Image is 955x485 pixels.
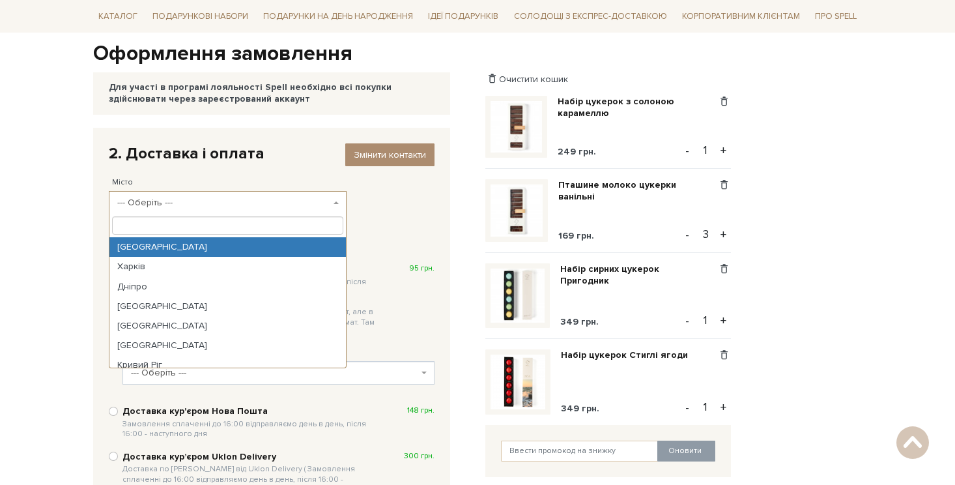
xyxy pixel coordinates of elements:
[131,366,418,379] span: --- Оберіть ---
[561,349,698,361] a: Набір цукерок Стиглі ягоди
[485,73,731,85] div: Очистити кошик
[423,7,504,27] span: Ідеї подарунків
[558,96,717,119] a: Набір цукерок з солоною карамеллю
[491,269,545,323] img: Набір сирних цукерок Пригодник
[109,297,346,316] li: [GEOGRAPHIC_DATA]
[491,101,542,153] img: Набір цукерок з солоною карамеллю
[716,141,731,160] button: +
[501,441,659,462] input: Ввести промокод на знижку
[109,336,346,355] li: [GEOGRAPHIC_DATA]
[109,355,346,375] li: Кривий Ріг
[716,311,731,331] button: +
[558,230,594,241] span: 169 грн.
[109,277,346,297] li: Дніпро
[102,244,441,256] div: Спосіб доставки
[93,40,862,68] h1: Оформлення замовлення
[558,146,596,157] span: 249 грн.
[560,263,718,287] a: Набір сирних цукерок Пригодник
[404,451,435,462] span: 300 грн.
[122,419,382,439] span: Замовлення сплаченні до 16:00 відправляємо день в день, після 16:00 - наступного дня
[716,398,731,417] button: +
[810,7,862,27] span: Про Spell
[109,257,346,276] li: Харків
[258,7,418,27] span: Подарунки на День народження
[681,141,694,160] button: -
[122,361,435,385] span: --- Оберіть ---
[122,405,382,439] b: Доставка кур'єром Нова Пошта
[147,7,253,27] span: Подарункові набори
[657,441,715,462] button: Оновити
[509,5,672,27] a: Солодощі з експрес-доставкою
[558,179,717,203] a: Пташине молоко цукерки ванільні
[716,225,731,244] button: +
[677,5,805,27] a: Корпоративним клієнтам
[681,225,694,244] button: -
[681,398,694,417] button: -
[354,149,426,160] span: Змінити контакти
[109,316,346,336] li: [GEOGRAPHIC_DATA]
[409,263,435,274] span: 95 грн.
[112,177,133,188] label: Місто
[109,237,346,257] li: [GEOGRAPHIC_DATA]
[109,143,435,164] div: 2. Доставка і оплата
[681,311,694,331] button: -
[561,403,599,414] span: 349 грн.
[560,316,599,327] span: 349 грн.
[407,405,435,416] span: 148 грн.
[491,355,545,409] img: Набір цукерок Стиглі ягоди
[109,191,347,214] span: --- Оберіть ---
[117,196,330,209] span: --- Оберіть ---
[109,81,435,105] div: Для участі в програмі лояльності Spell необхідно всі покупки здійснювати через зареєстрований акк...
[93,7,143,27] span: Каталог
[491,184,543,237] img: Пташине молоко цукерки ванільні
